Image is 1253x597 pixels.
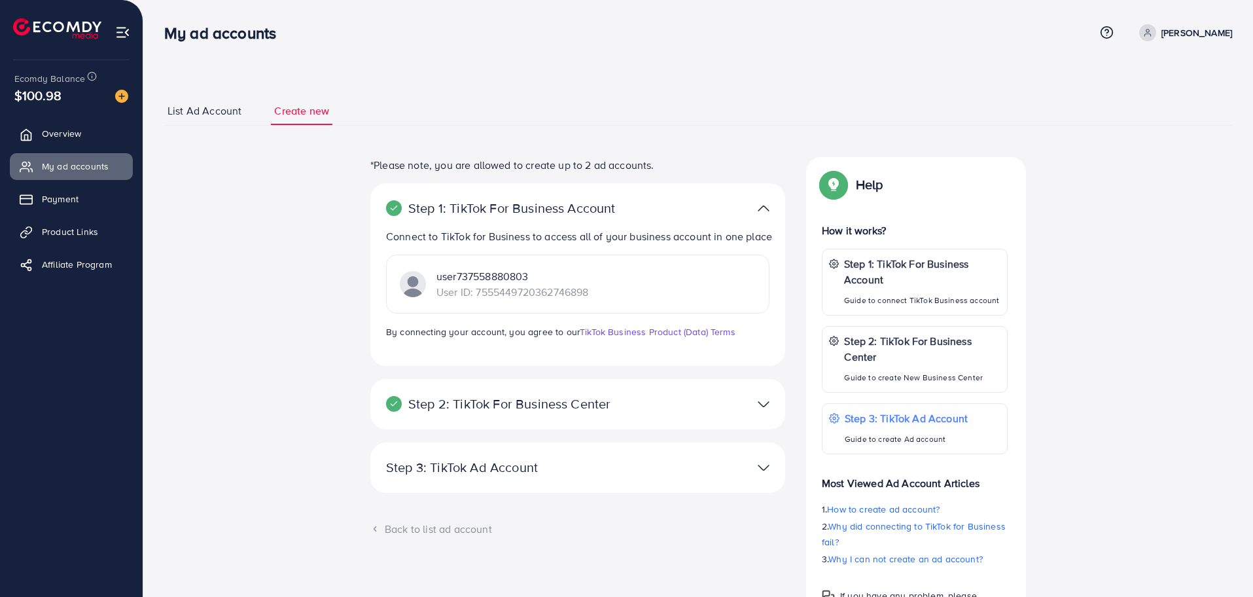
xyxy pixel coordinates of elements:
a: Product Links [10,219,133,245]
p: Step 1: TikTok For Business Account [386,200,635,216]
span: Payment [42,192,79,206]
a: Affiliate Program [10,251,133,278]
div: Back to list ad account [370,522,785,537]
p: User ID: 7555449720362746898 [436,284,588,300]
img: TikTok partner [400,271,426,297]
p: [PERSON_NAME] [1161,25,1232,41]
span: Why did connecting to TikTok for Business fail? [822,520,1006,549]
a: TikTok Business Product (Data) Terms [580,325,735,338]
p: By connecting your account, you agree to our [386,324,769,340]
span: List Ad Account [168,103,241,118]
a: [PERSON_NAME] [1134,24,1232,41]
span: $100.98 [14,86,62,105]
p: Help [856,177,883,192]
span: Create new [274,103,329,118]
img: menu [115,25,130,40]
p: Step 3: TikTok Ad Account [845,410,968,426]
p: 1. [822,501,1008,517]
a: Payment [10,186,133,212]
p: Step 1: TikTok For Business Account [844,256,1000,287]
a: Overview [10,120,133,147]
iframe: Chat [1197,538,1243,587]
p: Guide to create New Business Center [844,370,1000,386]
p: *Please note, you are allowed to create up to 2 ad accounts. [370,157,785,173]
p: Step 3: TikTok Ad Account [386,460,635,475]
img: image [115,90,128,103]
p: Connect to TikTok for Business to access all of your business account in one place [386,228,775,244]
img: TikTok partner [758,199,769,218]
span: Affiliate Program [42,258,112,271]
span: My ad accounts [42,160,109,173]
img: Popup guide [822,173,845,196]
span: Product Links [42,225,98,238]
span: Ecomdy Balance [14,72,85,85]
span: Why I can not create an ad account? [828,552,983,566]
p: 3. [822,551,1008,567]
img: logo [13,18,101,39]
p: Guide to connect TikTok Business account [844,293,1000,308]
p: 2. [822,518,1008,550]
img: TikTok partner [758,458,769,477]
p: user737558880803 [436,268,588,284]
img: TikTok partner [758,395,769,414]
p: Guide to create Ad account [845,431,968,447]
span: Overview [42,127,81,140]
p: Step 2: TikTok For Business Center [386,396,635,412]
a: My ad accounts [10,153,133,179]
p: Step 2: TikTok For Business Center [844,333,1000,365]
h3: My ad accounts [164,24,287,43]
p: Most Viewed Ad Account Articles [822,465,1008,491]
p: How it works? [822,223,1008,238]
span: How to create ad account? [827,503,940,516]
